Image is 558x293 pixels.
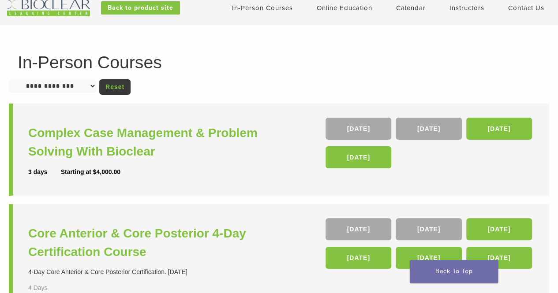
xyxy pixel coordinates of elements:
a: Core Anterior & Core Posterior 4-Day Certification Course [28,224,281,261]
a: Instructors [449,4,484,12]
a: Calendar [396,4,426,12]
a: Contact Us [508,4,544,12]
a: Back to product site [101,1,180,15]
a: [DATE] [466,218,532,240]
a: [DATE] [326,247,391,269]
a: [DATE] [466,118,532,140]
div: Starting at $4,000.00 [61,167,120,177]
a: [DATE] [396,218,461,240]
div: 4-Day Core Anterior & Core Posterior Certification. [DATE] [28,267,281,277]
a: Reset [99,79,131,95]
a: Online Education [317,4,372,12]
h1: In-Person Courses [18,54,540,71]
div: 3 days [28,167,61,177]
a: Complex Case Management & Problem Solving With Bioclear [28,124,281,161]
a: [DATE] [396,247,461,269]
div: , , , , , [326,218,534,273]
a: [DATE] [326,146,391,168]
a: [DATE] [326,218,391,240]
a: [DATE] [466,247,532,269]
a: [DATE] [326,118,391,140]
a: [DATE] [396,118,461,140]
a: In-Person Courses [232,4,293,12]
a: Back To Top [410,260,498,283]
div: , , , [326,118,534,173]
div: 4 Days [28,283,66,293]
